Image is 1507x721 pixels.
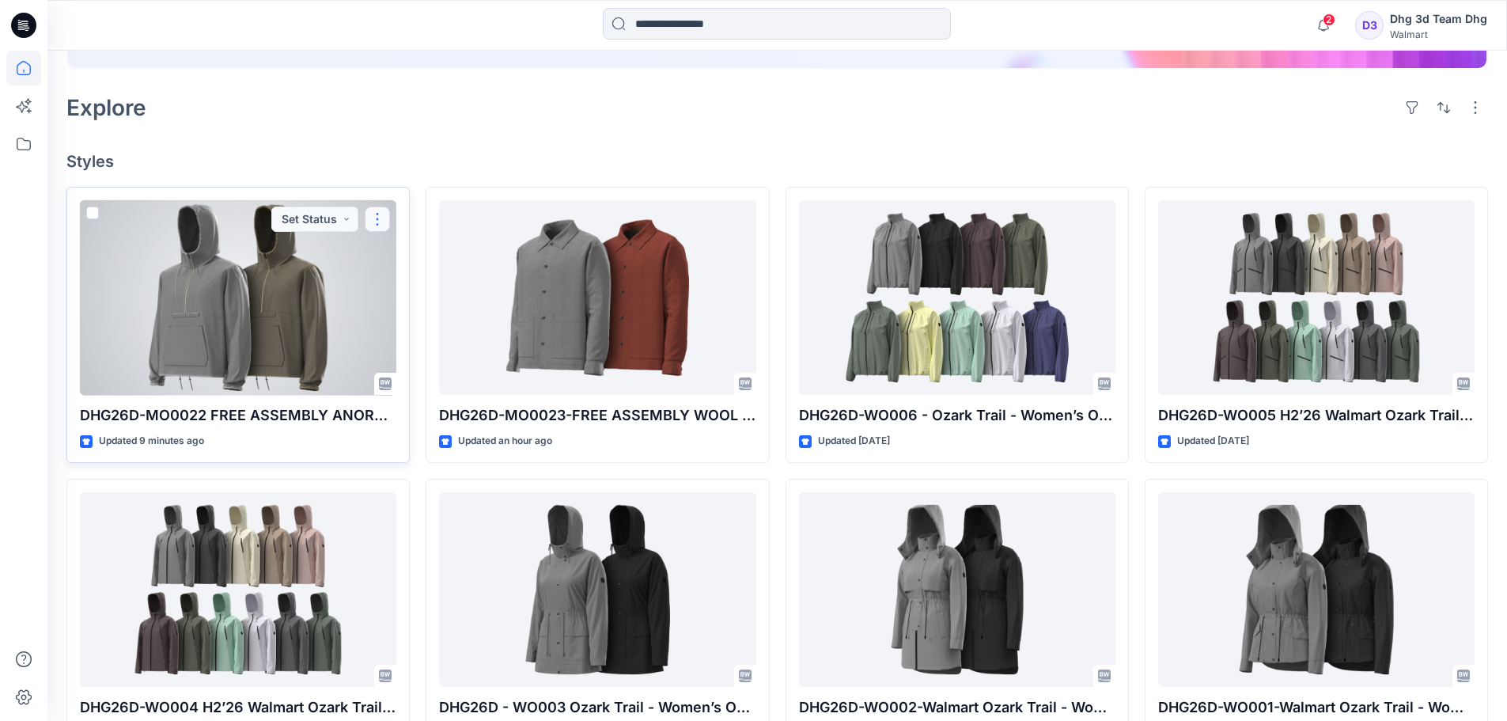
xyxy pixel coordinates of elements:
a: DHG26D-WO001-Walmart Ozark Trail - Women’s Outerwear - Better Rain Jacket [1158,492,1475,688]
p: DHG26D-WO004 H2’26 Walmart Ozark Trail - Women’s Outerwear - Best Shell Jacket Opt.1 [80,696,396,719]
p: Updated 9 minutes ago [99,433,204,450]
p: DHG26D-WO005 H2’26 Walmart Ozark Trail - Women’s Outerwear - Best Shell Jacket, Opt.2 [1158,404,1475,427]
a: DHG26D-WO006 - Ozark Trail - Women’s Outerwear - Better Lightweight Windbreaker [799,200,1115,396]
p: DHG26D - WO003 Ozark Trail - Women’s Outerwear - OPP Oversized Parka [439,696,755,719]
div: D3 [1355,11,1384,40]
h4: Styles [66,152,1488,171]
a: DHG26D-WO002-Walmart Ozark Trail - Women’s Outerwear - Best Long Rain Jacket, Opt. 1 [799,492,1115,688]
p: DHG26D-WO002-Walmart Ozark Trail - Women’s Outerwear - Best Long Rain Jacket, Opt. 1 [799,696,1115,719]
p: DHG26D-MO0022 FREE ASSEMBLY ANORAK OPT. 2 [80,404,396,427]
p: DHG26D-MO0023-FREE ASSEMBLY WOOL JACKET OPT. 3 [439,404,755,427]
a: DHG26D-WO004 H2’26 Walmart Ozark Trail - Women’s Outerwear - Best Shell Jacket Opt.1 [80,492,396,688]
a: DHG26D-WO005 H2’26 Walmart Ozark Trail - Women’s Outerwear - Best Shell Jacket, Opt.2 [1158,200,1475,396]
a: DHG26D-MO0023-FREE ASSEMBLY WOOL JACKET OPT. 3 [439,200,755,396]
p: DHG26D-WO001-Walmart Ozark Trail - Women’s Outerwear - Better Rain Jacket [1158,696,1475,719]
span: 2 [1323,13,1335,26]
p: DHG26D-WO006 - Ozark Trail - Women’s Outerwear - Better Lightweight Windbreaker [799,404,1115,427]
div: Dhg 3d Team Dhg [1390,9,1487,28]
p: Updated [DATE] [1177,433,1249,450]
p: Updated an hour ago [458,433,552,450]
p: Updated [DATE] [818,433,890,450]
div: Walmart [1390,28,1487,40]
a: DHG26D-MO0022 FREE ASSEMBLY ANORAK OPT. 2 [80,200,396,396]
a: DHG26D - WO003 Ozark Trail - Women’s Outerwear - OPP Oversized Parka [439,492,755,688]
h2: Explore [66,95,146,120]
